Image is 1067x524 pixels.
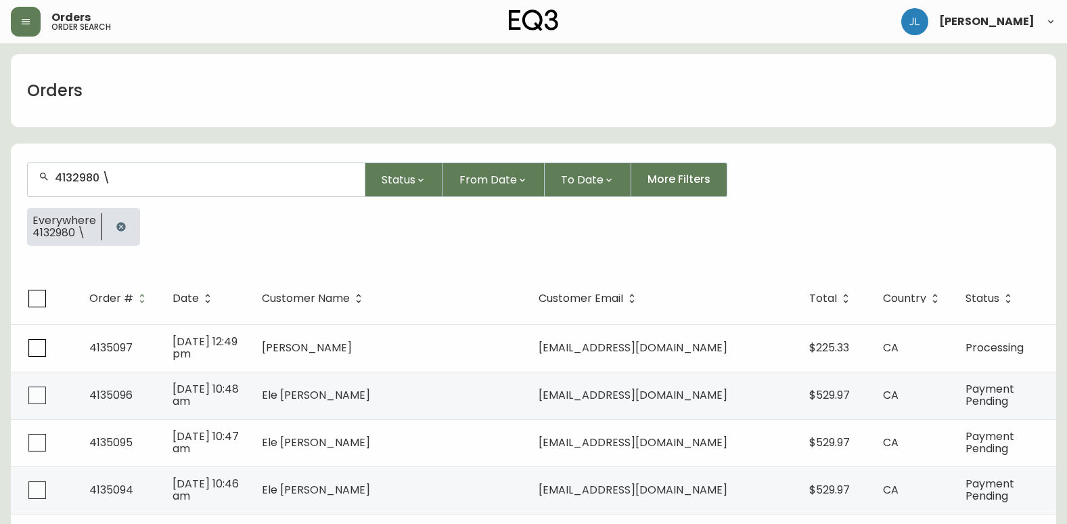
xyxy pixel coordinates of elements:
span: [EMAIL_ADDRESS][DOMAIN_NAME] [539,340,727,355]
span: Customer Email [539,292,641,305]
span: [DATE] 10:46 am [173,476,239,504]
span: From Date [459,171,517,188]
span: [PERSON_NAME] [262,340,352,355]
span: CA [883,387,899,403]
span: [DATE] 12:49 pm [173,334,237,362]
span: Customer Email [539,294,623,303]
span: Payment Pending [966,381,1014,409]
span: Payment Pending [966,476,1014,504]
span: Order # [89,292,151,305]
span: Customer Name [262,292,367,305]
span: Total [809,292,855,305]
span: Customer Name [262,294,350,303]
span: $529.97 [809,435,850,450]
span: Date [173,294,199,303]
span: 4135097 [89,340,133,355]
span: CA [883,482,899,498]
span: To Date [561,171,604,188]
span: Everywhere [32,215,96,227]
input: Search [55,171,354,184]
span: Processing [966,340,1024,355]
span: Payment Pending [966,429,1014,456]
span: $529.97 [809,482,850,498]
span: Order # [89,294,133,303]
span: More Filters [648,172,710,187]
span: 4135096 [89,387,133,403]
span: CA [883,340,899,355]
span: CA [883,435,899,450]
button: More Filters [631,162,727,197]
span: [EMAIL_ADDRESS][DOMAIN_NAME] [539,482,727,498]
span: Ele [PERSON_NAME] [262,482,370,498]
button: Status [365,162,443,197]
span: Status [966,294,999,303]
span: 4135095 [89,435,133,450]
span: Total [809,294,837,303]
span: [DATE] 10:48 am [173,381,239,409]
span: $529.97 [809,387,850,403]
span: 4135094 [89,482,133,498]
button: To Date [545,162,631,197]
img: logo [509,9,559,31]
span: Ele [PERSON_NAME] [262,435,370,450]
span: [EMAIL_ADDRESS][DOMAIN_NAME] [539,387,727,403]
span: [EMAIL_ADDRESS][DOMAIN_NAME] [539,435,727,450]
span: Orders [51,12,91,23]
span: 4132980 \ [32,227,96,239]
span: Status [966,292,1017,305]
span: Ele [PERSON_NAME] [262,387,370,403]
img: 1c9c23e2a847dab86f8017579b61559c [901,8,928,35]
span: $225.33 [809,340,849,355]
span: Country [883,292,944,305]
span: Date [173,292,217,305]
button: From Date [443,162,545,197]
h1: Orders [27,79,83,102]
span: Country [883,294,926,303]
span: Status [382,171,415,188]
span: [PERSON_NAME] [939,16,1035,27]
h5: order search [51,23,111,31]
span: [DATE] 10:47 am [173,429,239,456]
